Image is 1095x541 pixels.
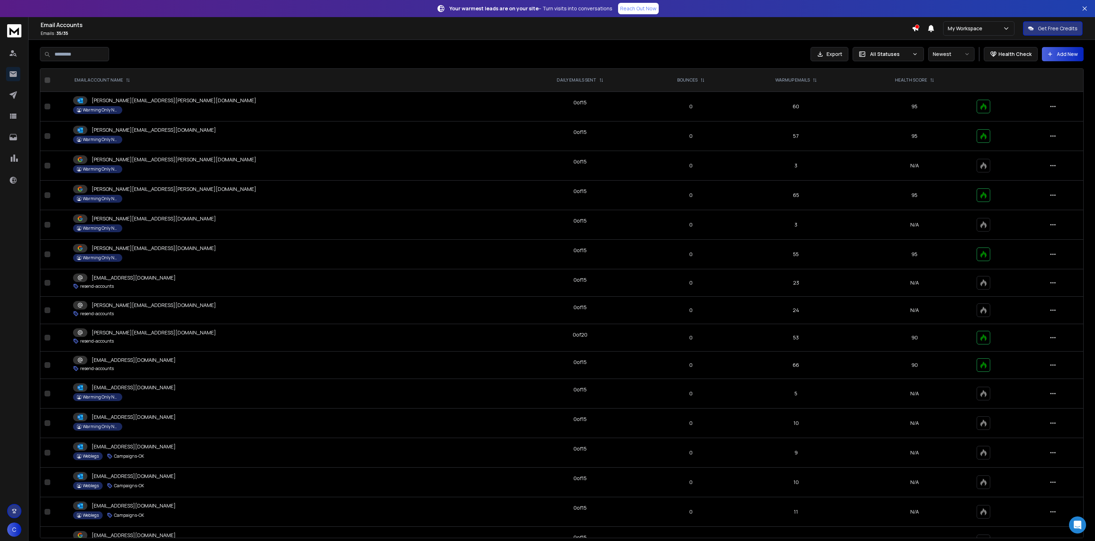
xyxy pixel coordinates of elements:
p: Emails : [41,31,912,36]
p: Weblegs [83,483,99,489]
p: Warming Only New Accounts [83,196,118,202]
p: HEALTH SCORE [895,77,927,83]
img: logo [7,24,21,37]
td: 23 [735,269,857,297]
td: 3 [735,210,857,240]
p: Warming Only New Accounts [83,166,118,172]
p: Warming Only New Accounts [83,137,118,142]
td: 9 [735,438,857,468]
div: 0 of 15 [574,217,587,224]
p: [PERSON_NAME][EMAIL_ADDRESS][PERSON_NAME][DOMAIN_NAME] [92,156,256,163]
p: [PERSON_NAME][EMAIL_ADDRESS][DOMAIN_NAME] [92,215,216,222]
td: 90 [857,352,972,379]
div: 0 of 15 [574,247,587,254]
p: [PERSON_NAME][EMAIL_ADDRESS][PERSON_NAME][DOMAIN_NAME] [92,97,256,104]
p: Get Free Credits [1038,25,1078,32]
td: 5 [735,379,857,409]
p: [EMAIL_ADDRESS][DOMAIN_NAME] [92,357,176,364]
p: 0 [651,334,731,341]
p: Warming Only New Accounts [83,255,118,261]
td: 95 [857,92,972,121]
p: [EMAIL_ADDRESS][DOMAIN_NAME] [92,413,176,421]
p: resend-accounts [80,366,114,371]
div: 0 of 20 [573,331,587,338]
p: 0 [651,508,731,515]
p: Warming Only New Accounts [83,424,118,430]
p: 0 [651,251,731,258]
p: 0 [651,361,731,369]
td: 53 [735,324,857,352]
h1: Email Accounts [41,21,912,29]
p: [EMAIL_ADDRESS][DOMAIN_NAME] [92,502,176,509]
p: Warming Only New Accounts [83,225,118,231]
p: [PERSON_NAME][EMAIL_ADDRESS][DOMAIN_NAME] [92,126,216,134]
td: 3 [735,151,857,181]
p: [EMAIL_ADDRESS][DOMAIN_NAME] [92,473,176,480]
p: N/A [861,390,968,397]
div: Open Intercom Messenger [1069,516,1086,534]
td: 57 [735,121,857,151]
p: BOUNCES [677,77,698,83]
p: 0 [651,103,731,110]
p: [EMAIL_ADDRESS][DOMAIN_NAME] [92,274,176,281]
p: [EMAIL_ADDRESS][DOMAIN_NAME] [92,532,176,539]
div: 0 of 15 [574,504,587,511]
td: 55 [735,240,857,269]
p: [PERSON_NAME][EMAIL_ADDRESS][DOMAIN_NAME] [92,302,216,309]
p: – Turn visits into conversations [449,5,612,12]
p: N/A [861,508,968,515]
td: 90 [857,324,972,352]
p: N/A [861,279,968,286]
p: N/A [861,479,968,486]
p: [EMAIL_ADDRESS][DOMAIN_NAME] [92,443,176,450]
td: 95 [857,240,972,269]
p: Campaigns-OK [114,483,144,489]
div: 0 of 15 [574,158,587,165]
td: 10 [735,409,857,438]
strong: Your warmest leads are on your site [449,5,539,12]
div: 0 of 15 [574,445,587,452]
div: 0 of 15 [574,188,587,195]
p: resend-accounts [80,338,114,344]
p: [PERSON_NAME][EMAIL_ADDRESS][PERSON_NAME][DOMAIN_NAME] [92,186,256,193]
button: Get Free Credits [1023,21,1083,36]
div: 0 of 15 [574,534,587,541]
p: Campaigns-OK [114,453,144,459]
div: 0 of 15 [574,359,587,366]
p: [EMAIL_ADDRESS][DOMAIN_NAME] [92,384,176,391]
p: Campaigns-OK [114,513,144,518]
p: 0 [651,449,731,456]
p: All Statuses [870,51,909,58]
div: 0 of 15 [574,386,587,393]
p: resend-accounts [80,283,114,289]
span: 35 / 35 [56,30,68,36]
p: WARMUP EMAILS [775,77,810,83]
p: Reach Out Now [620,5,657,12]
td: 60 [735,92,857,121]
a: Reach Out Now [618,3,659,14]
button: Health Check [984,47,1038,61]
p: N/A [861,221,968,228]
p: N/A [861,420,968,427]
td: 95 [857,121,972,151]
td: 10 [735,468,857,497]
div: EMAIL ACCOUNT NAME [74,77,130,83]
p: DAILY EMAILS SENT [557,77,596,83]
div: 0 of 15 [574,276,587,283]
p: 0 [651,479,731,486]
td: 11 [735,497,857,527]
p: 0 [651,420,731,427]
button: C [7,522,21,537]
div: 0 of 15 [574,475,587,482]
p: N/A [861,162,968,169]
div: 0 of 15 [574,99,587,106]
p: Warming Only New Accounts [83,107,118,113]
p: N/A [861,307,968,314]
p: Warming Only New Accounts [83,394,118,400]
div: 0 of 15 [574,416,587,423]
p: Health Check [998,51,1032,58]
div: 0 of 15 [574,304,587,311]
p: Weblegs [83,513,99,518]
